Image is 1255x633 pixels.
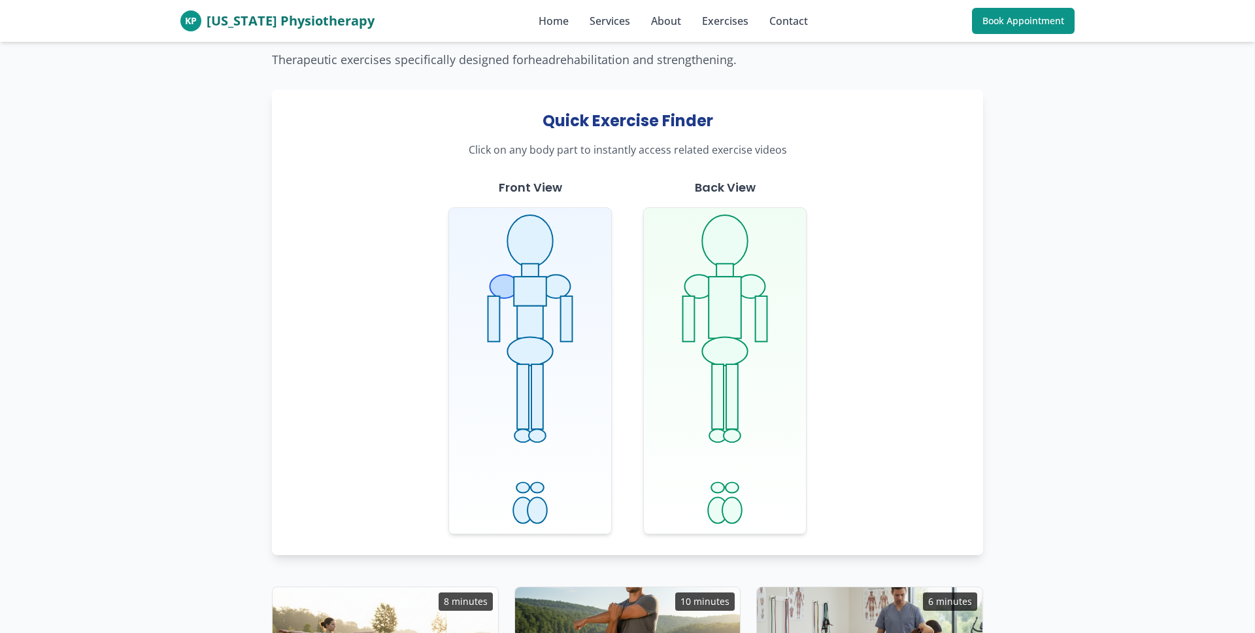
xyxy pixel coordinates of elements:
a: Exercises [702,13,748,29]
div: 8 minutes [439,592,493,611]
h1: Head Exercises [272,19,983,45]
div: 10 minutes [675,592,735,611]
a: About [651,13,681,29]
span: [US_STATE] Physiotherapy [207,12,375,30]
h3: Front View [499,179,562,197]
a: Home [539,13,569,29]
a: Contact [769,13,808,29]
h2: Quick Exercise Finder [293,111,962,131]
p: Click on any body part to instantly access related exercise videos [293,142,962,158]
a: Book Appointment [972,8,1075,34]
span: KP [185,14,197,27]
div: 6 minutes [923,592,977,611]
h3: Back View [695,179,756,197]
a: KP[US_STATE] Physiotherapy [180,10,375,31]
p: Therapeutic exercises specifically designed for head rehabilitation and strengthening. [272,50,983,69]
a: Services [590,13,630,29]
